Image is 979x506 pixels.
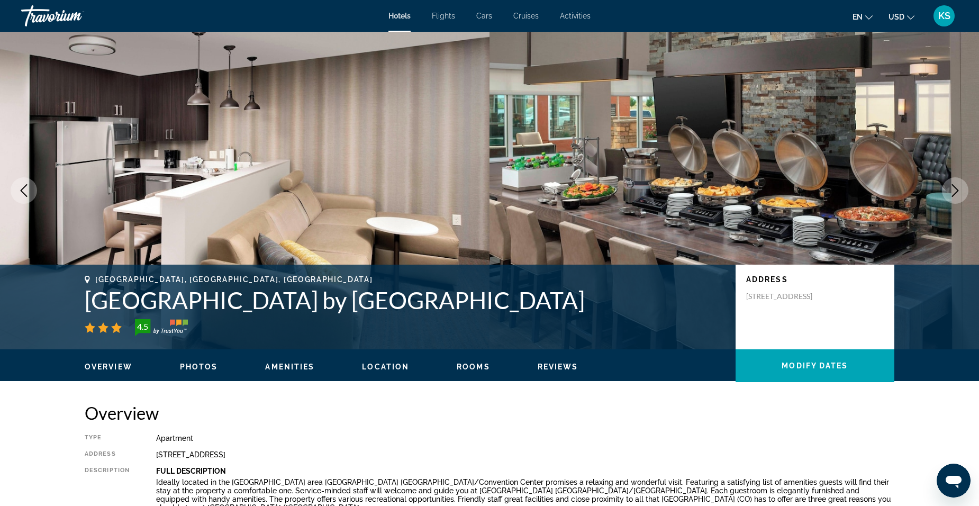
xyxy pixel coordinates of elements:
[180,362,218,372] button: Photos
[156,450,894,459] div: [STREET_ADDRESS]
[180,363,218,371] span: Photos
[930,5,958,27] button: User Menu
[21,2,127,30] a: Travorium
[85,286,725,314] h1: [GEOGRAPHIC_DATA] by [GEOGRAPHIC_DATA]
[889,9,914,24] button: Change currency
[85,362,132,372] button: Overview
[362,363,409,371] span: Location
[853,9,873,24] button: Change language
[457,363,490,371] span: Rooms
[85,434,130,442] div: Type
[942,177,968,204] button: Next image
[457,362,490,372] button: Rooms
[135,319,188,336] img: trustyou-badge-hor.svg
[889,13,904,21] span: USD
[736,349,894,382] button: Modify Dates
[11,177,37,204] button: Previous image
[853,13,863,21] span: en
[560,12,591,20] a: Activities
[746,292,831,301] p: [STREET_ADDRESS]
[265,363,314,371] span: Amenities
[432,12,455,20] a: Flights
[538,362,578,372] button: Reviews
[156,434,894,442] div: Apartment
[937,464,971,498] iframe: Button to launch messaging window
[265,362,314,372] button: Amenities
[85,450,130,459] div: Address
[85,402,894,423] h2: Overview
[388,12,411,20] a: Hotels
[85,363,132,371] span: Overview
[476,12,492,20] a: Cars
[538,363,578,371] span: Reviews
[362,362,409,372] button: Location
[782,362,848,370] span: Modify Dates
[938,11,950,21] span: KS
[95,275,373,284] span: [GEOGRAPHIC_DATA], [GEOGRAPHIC_DATA], [GEOGRAPHIC_DATA]
[132,320,153,333] div: 4.5
[156,467,226,475] b: Full Description
[746,275,884,284] p: Address
[513,12,539,20] a: Cruises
